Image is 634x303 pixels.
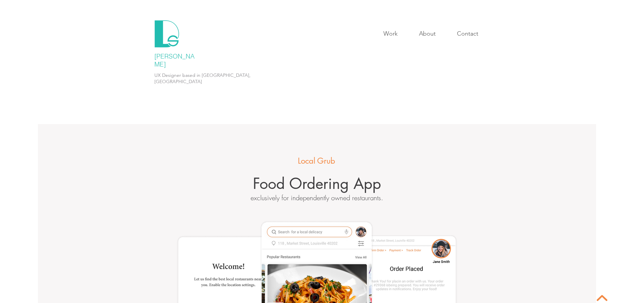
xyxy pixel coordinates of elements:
p: Contact [454,29,482,39]
a: Button [152,13,196,61]
nav: Site [373,29,489,39]
span: UX Designer based in [GEOGRAPHIC_DATA], [GEOGRAPHIC_DATA] [154,72,251,84]
a: About [408,29,447,39]
a: Top [595,293,609,303]
p: Work [380,29,401,39]
a: Work [373,29,408,39]
p: About [416,29,439,39]
a: Contact [447,29,489,39]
